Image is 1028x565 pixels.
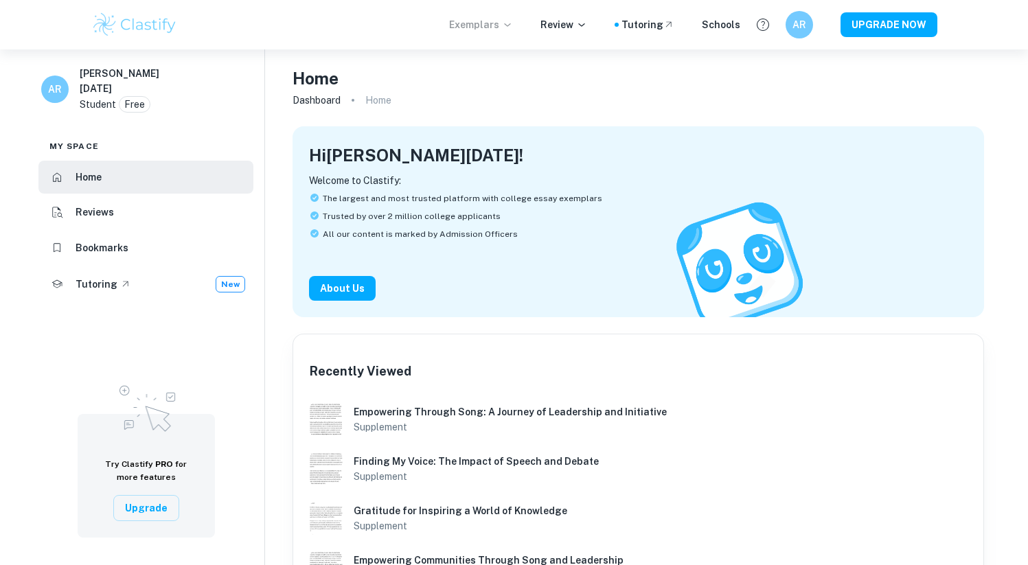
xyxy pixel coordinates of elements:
[310,362,411,381] h6: Recently Viewed
[365,93,391,108] p: Home
[310,452,343,485] img: undefined Supplement example thumbnail: Finding My Voice: The Impact of Speech a
[354,454,937,469] h6: Finding My Voice: The Impact of Speech and Debate
[310,502,343,535] img: undefined Supplement example thumbnail: Gratitude for Inspiring a World of Knowl
[449,17,513,32] p: Exemplars
[702,17,740,32] a: Schools
[841,12,937,37] button: UPGRADE NOW
[354,469,937,484] h6: Supplement
[113,495,179,521] button: Upgrade
[354,419,937,435] h6: Supplement
[112,377,181,436] img: Upgrade to Pro
[354,503,937,518] h6: Gratitude for Inspiring a World of Knowledge
[540,17,587,32] p: Review
[751,13,775,36] button: Help and Feedback
[94,458,198,484] h6: Try Clastify for more features
[791,17,807,32] h6: AR
[76,170,102,185] h6: Home
[76,205,114,220] h6: Reviews
[216,278,244,290] span: New
[304,397,972,441] a: undefined Supplement example thumbnail: Empowering Through Song: A Journey of LeEmpowering Throug...
[293,91,341,110] a: Dashboard
[293,66,339,91] h4: Home
[124,97,145,112] p: Free
[309,143,523,168] h4: Hi [PERSON_NAME][DATE] !
[38,161,253,194] a: Home
[38,196,253,229] a: Reviews
[323,192,602,205] span: The largest and most trusted platform with college essay exemplars
[76,277,117,292] h6: Tutoring
[49,140,99,152] span: My space
[38,231,253,264] a: Bookmarks
[91,11,179,38] img: Clastify logo
[304,447,972,491] a: undefined Supplement example thumbnail: Finding My Voice: The Impact of Speech aFinding My Voice:...
[323,228,518,240] span: All our content is marked by Admission Officers
[47,82,63,97] h6: AR
[76,240,128,255] h6: Bookmarks
[310,403,343,436] img: undefined Supplement example thumbnail: Empowering Through Song: A Journey of Le
[786,11,813,38] button: AR
[80,66,179,96] h6: [PERSON_NAME][DATE]
[354,404,937,419] h6: Empowering Through Song: A Journey of Leadership and Initiative
[80,97,116,112] p: Student
[309,173,968,188] p: Welcome to Clastify:
[354,518,937,533] h6: Supplement
[155,459,173,469] span: PRO
[621,17,674,32] a: Tutoring
[304,496,972,540] a: undefined Supplement example thumbnail: Gratitude for Inspiring a World of KnowlGratitude for Ins...
[38,267,253,301] a: TutoringNew
[309,276,376,301] button: About Us
[323,210,501,222] span: Trusted by over 2 million college applicants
